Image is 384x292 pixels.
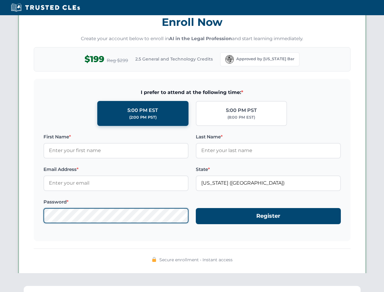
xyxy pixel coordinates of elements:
[43,176,189,191] input: Enter your email
[43,166,189,173] label: Email Address
[43,143,189,158] input: Enter your first name
[43,133,189,141] label: First Name
[85,52,104,66] span: $199
[135,56,213,62] span: 2.5 General and Technology Credits
[43,198,189,206] label: Password
[107,57,128,64] span: Reg $299
[196,143,341,158] input: Enter your last name
[43,89,341,96] span: I prefer to attend at the following time:
[236,56,294,62] span: Approved by [US_STATE] Bar
[127,106,158,114] div: 5:00 PM EST
[34,35,351,42] p: Create your account below to enroll in and start learning immediately.
[34,12,351,32] h3: Enroll Now
[159,256,233,263] span: Secure enrollment • Instant access
[169,36,232,41] strong: AI in the Legal Profession
[225,55,234,64] img: Florida Bar
[9,3,82,12] img: Trusted CLEs
[129,114,157,120] div: (2:00 PM PST)
[196,208,341,224] button: Register
[227,114,255,120] div: (8:00 PM EST)
[226,106,257,114] div: 5:00 PM PST
[196,133,341,141] label: Last Name
[196,166,341,173] label: State
[196,176,341,191] input: Florida (FL)
[152,257,157,262] img: 🔒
